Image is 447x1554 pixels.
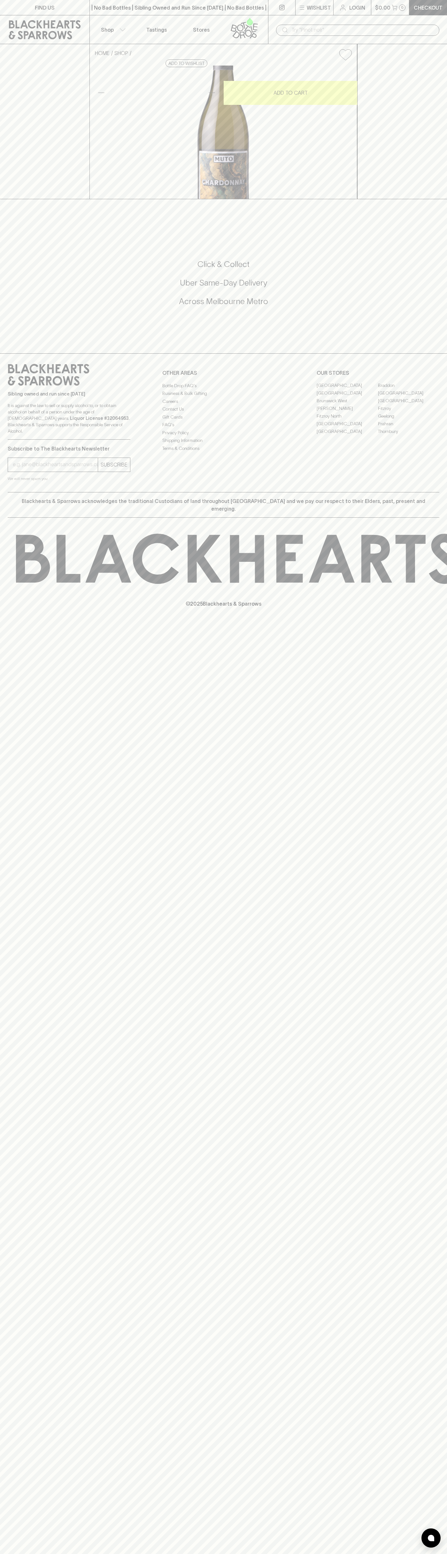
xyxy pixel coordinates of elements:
a: [GEOGRAPHIC_DATA] [317,382,378,389]
p: OTHER AREAS [162,369,285,377]
a: [GEOGRAPHIC_DATA] [378,389,439,397]
p: SUBSCRIBE [101,461,127,468]
p: Login [349,4,365,12]
div: Call to action block [8,233,439,341]
button: Add to wishlist [337,47,354,63]
img: bubble-icon [428,1535,434,1541]
a: Brunswick West [317,397,378,405]
a: [GEOGRAPHIC_DATA] [378,397,439,405]
input: Try "Pinot noir" [291,25,434,35]
a: Privacy Policy [162,429,285,436]
p: It is against the law to sell or supply alcohol to, or to obtain alcohol on behalf of a person un... [8,402,130,434]
a: SHOP [114,50,128,56]
p: $0.00 [375,4,390,12]
p: Wishlist [307,4,331,12]
a: Contact Us [162,405,285,413]
a: Gift Cards [162,413,285,421]
a: Business & Bulk Gifting [162,390,285,397]
p: Tastings [146,26,167,34]
a: Shipping Information [162,437,285,444]
h5: Click & Collect [8,259,439,270]
p: Blackhearts & Sparrows acknowledges the traditional Custodians of land throughout [GEOGRAPHIC_DAT... [12,497,435,513]
a: Fitzroy North [317,412,378,420]
input: e.g. jane@blackheartsandsparrows.com.au [13,459,98,470]
h5: Uber Same-Day Delivery [8,278,439,288]
p: 0 [401,6,404,9]
button: SUBSCRIBE [98,458,130,472]
a: Braddon [378,382,439,389]
a: Prahran [378,420,439,428]
button: ADD TO CART [224,81,357,105]
p: Sibling owned and run since [DATE] [8,391,130,397]
a: Stores [179,15,224,44]
button: Add to wishlist [166,59,207,67]
p: Subscribe to The Blackhearts Newsletter [8,445,130,452]
a: HOME [95,50,110,56]
a: Bottle Drop FAQ's [162,382,285,389]
p: OUR STORES [317,369,439,377]
a: Fitzroy [378,405,439,412]
button: Shop [90,15,135,44]
a: Terms & Conditions [162,444,285,452]
a: [GEOGRAPHIC_DATA] [317,420,378,428]
p: Shop [101,26,114,34]
p: ADD TO CART [274,89,308,97]
a: Thornbury [378,428,439,436]
img: 40939.png [90,66,357,199]
h5: Across Melbourne Metro [8,296,439,307]
a: Tastings [134,15,179,44]
p: We will never spam you [8,475,130,482]
a: Careers [162,397,285,405]
a: [GEOGRAPHIC_DATA] [317,389,378,397]
p: FIND US [35,4,55,12]
p: Stores [193,26,210,34]
a: [GEOGRAPHIC_DATA] [317,428,378,436]
a: [PERSON_NAME] [317,405,378,412]
strong: Liquor License #32064953 [70,416,129,421]
a: FAQ's [162,421,285,429]
a: Geelong [378,412,439,420]
p: Checkout [414,4,443,12]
